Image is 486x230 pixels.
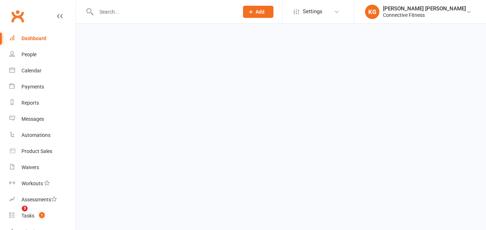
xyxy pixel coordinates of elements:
div: KG [365,5,379,19]
div: Dashboard [21,35,46,41]
button: Add [243,6,273,18]
div: Workouts [21,181,43,186]
div: Assessments [21,197,57,202]
div: Calendar [21,68,42,73]
a: Clubworx [9,7,26,25]
div: Connective Fitness [383,12,466,18]
a: Payments [9,79,76,95]
a: Product Sales [9,143,76,159]
a: Messages [9,111,76,127]
a: Assessments [9,192,76,208]
a: Dashboard [9,30,76,47]
a: Reports [9,95,76,111]
span: 3 [22,206,28,211]
div: Messages [21,116,44,122]
div: [PERSON_NAME] [PERSON_NAME] [383,5,466,12]
span: Add [256,9,264,15]
a: Waivers [9,159,76,176]
a: Tasks 1 [9,208,76,224]
a: People [9,47,76,63]
a: Calendar [9,63,76,79]
span: Settings [303,4,322,20]
a: Automations [9,127,76,143]
div: Reports [21,100,39,106]
div: Product Sales [21,148,52,154]
div: Tasks [21,213,34,219]
iframe: Intercom live chat [7,206,24,223]
div: People [21,52,37,57]
div: Automations [21,132,50,138]
div: Waivers [21,164,39,170]
input: Search... [94,7,234,17]
div: Payments [21,84,44,90]
a: Workouts [9,176,76,192]
span: 1 [39,212,45,218]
